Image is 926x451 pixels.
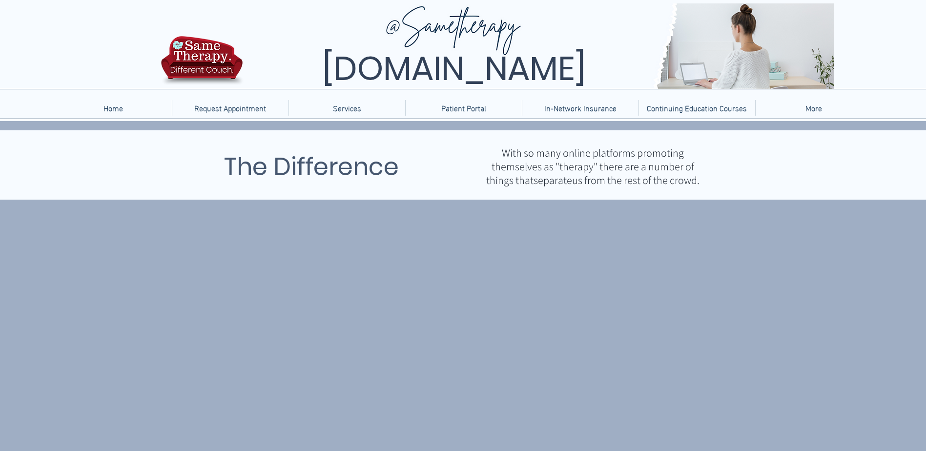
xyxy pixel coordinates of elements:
[55,100,872,116] nav: Site
[405,100,522,116] a: Patient Portal
[189,100,271,116] p: Request Appointment
[801,100,827,116] p: More
[436,100,491,116] p: Patient Portal
[55,100,172,116] a: Home
[158,35,246,92] img: TBH.US
[534,173,572,187] span: separate
[572,173,700,187] span: us from the rest of the crowd.
[99,100,128,116] p: Home
[642,100,752,116] p: Continuing Education Courses
[638,100,755,116] a: Continuing Education Courses
[288,100,405,116] div: Services
[322,45,586,92] span: [DOMAIN_NAME]
[172,100,288,116] a: Request Appointment
[486,146,694,187] span: ​With so many online platforms promoting themselves as "therapy" there are a number of things that
[224,148,480,185] h1: The Difference
[328,100,366,116] p: Services
[245,3,834,89] img: Same Therapy, Different Couch. TelebehavioralHealth.US
[539,100,621,116] p: In-Network Insurance
[522,100,638,116] a: In-Network Insurance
